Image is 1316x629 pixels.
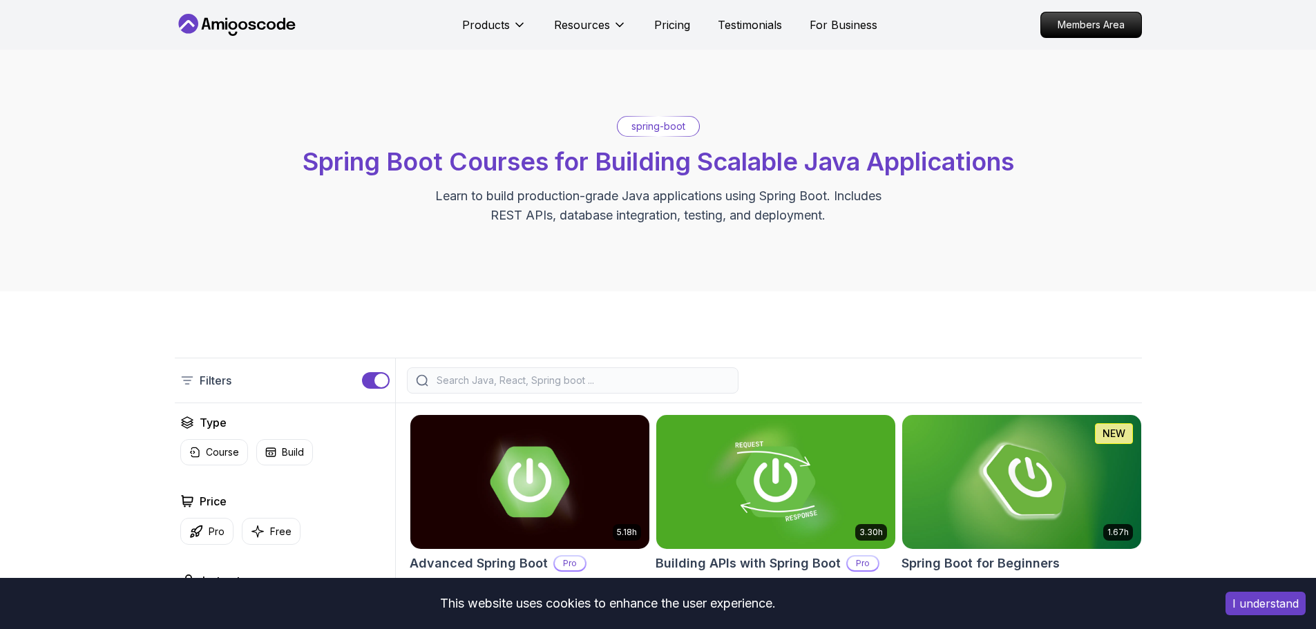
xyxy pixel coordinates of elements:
[859,527,883,538] p: 3.30h
[10,588,1205,619] div: This website uses cookies to enhance the user experience.
[656,415,895,549] img: Building APIs with Spring Boot card
[656,554,841,573] h2: Building APIs with Spring Boot
[902,577,1142,605] p: Build a CRUD API with Spring Boot and PostgreSQL database using Spring Data JPA and Spring AI
[554,17,610,33] p: Resources
[200,414,227,431] h2: Type
[282,445,304,459] p: Build
[200,493,227,510] h2: Price
[1103,427,1125,441] p: NEW
[410,577,650,619] p: Dive deep into Spring Boot with our advanced course, designed to take your skills from intermedia...
[200,372,231,389] p: Filters
[810,17,877,33] a: For Business
[656,577,896,619] p: Learn to build robust, scalable APIs with Spring Boot, mastering REST principles, JSON handling, ...
[1041,12,1141,37] p: Members Area
[617,527,637,538] p: 5.18h
[656,414,896,619] a: Building APIs with Spring Boot card3.30hBuilding APIs with Spring BootProLearn to build robust, s...
[902,415,1141,549] img: Spring Boot for Beginners card
[410,415,649,549] img: Advanced Spring Boot card
[434,374,729,387] input: Search Java, React, Spring boot ...
[303,146,1014,177] span: Spring Boot Courses for Building Scalable Java Applications
[410,414,650,619] a: Advanced Spring Boot card5.18hAdvanced Spring BootProDive deep into Spring Boot with our advanced...
[654,17,690,33] a: Pricing
[202,572,257,589] h2: Instructors
[554,17,627,44] button: Resources
[902,414,1142,605] a: Spring Boot for Beginners card1.67hNEWSpring Boot for BeginnersBuild a CRUD API with Spring Boot ...
[270,525,292,539] p: Free
[631,119,685,133] p: spring-boot
[462,17,510,33] p: Products
[462,17,526,44] button: Products
[206,445,239,459] p: Course
[1040,12,1142,38] a: Members Area
[555,557,585,570] p: Pro
[256,439,313,465] button: Build
[848,557,878,570] p: Pro
[410,554,548,573] h2: Advanced Spring Boot
[209,525,225,539] p: Pro
[1107,527,1129,538] p: 1.67h
[426,186,890,225] p: Learn to build production-grade Java applications using Spring Boot. Includes REST APIs, database...
[180,518,233,545] button: Pro
[180,439,248,465] button: Course
[718,17,782,33] a: Testimonials
[1226,592,1306,615] button: Accept cookies
[242,518,301,545] button: Free
[902,554,1060,573] h2: Spring Boot for Beginners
